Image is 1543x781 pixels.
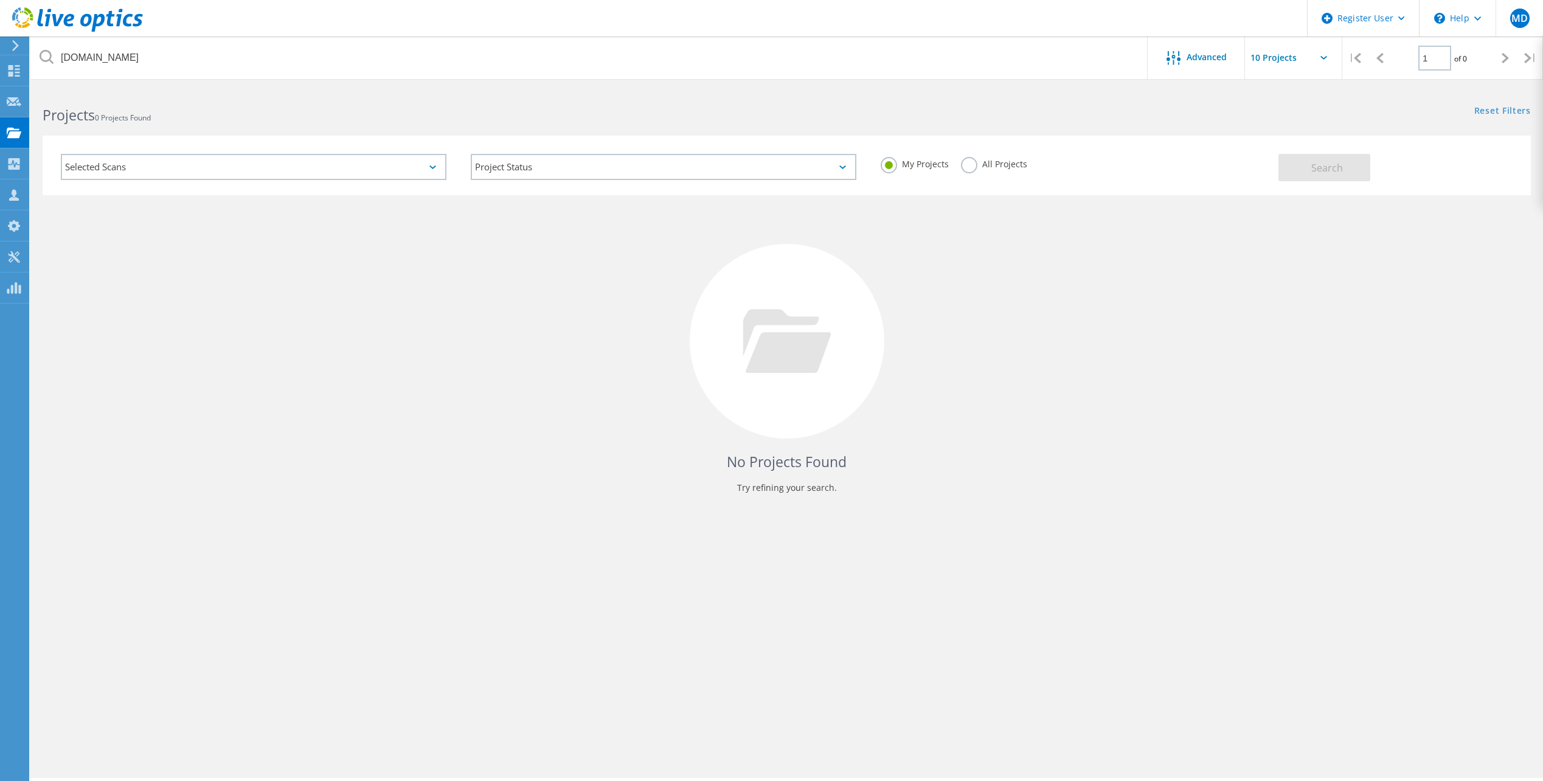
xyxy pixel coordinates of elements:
div: Project Status [471,154,856,180]
h4: No Projects Found [55,452,1519,472]
div: | [1342,36,1367,80]
div: Selected Scans [61,154,446,180]
span: Advanced [1187,53,1227,61]
span: of 0 [1454,54,1467,64]
span: Search [1311,161,1343,175]
label: My Projects [881,157,949,168]
a: Live Optics Dashboard [12,26,143,34]
span: 0 Projects Found [95,113,151,123]
a: Reset Filters [1474,106,1531,117]
input: Search projects by name, owner, ID, company, etc [30,36,1148,79]
b: Projects [43,105,95,125]
svg: \n [1434,13,1445,24]
button: Search [1278,154,1370,181]
div: | [1518,36,1543,80]
span: MD [1511,13,1528,23]
p: Try refining your search. [55,478,1519,498]
label: All Projects [961,157,1027,168]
